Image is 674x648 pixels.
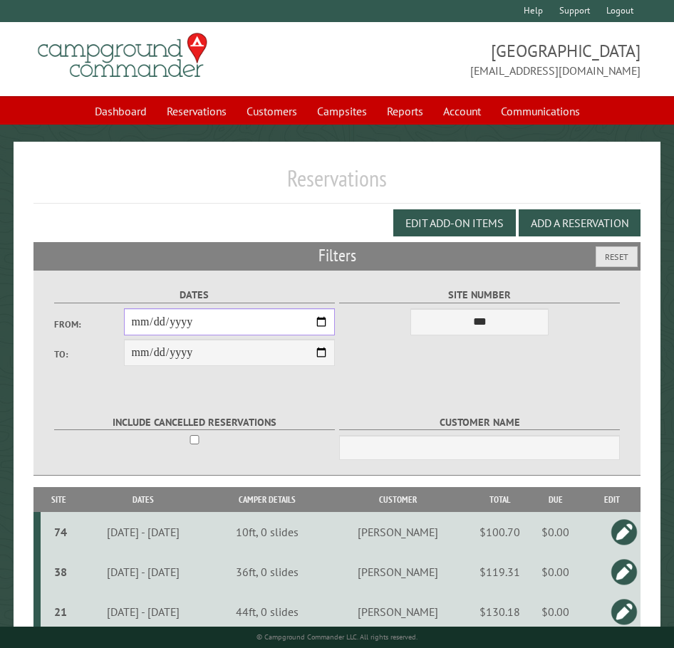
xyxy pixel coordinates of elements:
td: $100.70 [471,512,528,552]
div: [DATE] - [DATE] [79,525,207,539]
div: [DATE] - [DATE] [79,565,207,579]
label: Dates [54,287,335,303]
img: Campground Commander [33,28,212,83]
div: 21 [46,605,74,619]
div: 38 [46,565,74,579]
th: Camper Details [209,487,325,512]
small: © Campground Commander LLC. All rights reserved. [256,632,418,642]
td: 36ft, 0 slides [209,552,325,592]
button: Edit Add-on Items [393,209,516,236]
label: To: [54,347,124,361]
a: Campsites [309,98,375,125]
th: Total [471,487,528,512]
div: 74 [46,525,74,539]
td: $0.00 [528,592,584,632]
th: Dates [76,487,209,512]
h2: Filters [33,242,640,269]
td: 10ft, 0 slides [209,512,325,552]
a: Reservations [158,98,235,125]
a: Communications [492,98,589,125]
td: [PERSON_NAME] [325,512,471,552]
label: Include Cancelled Reservations [54,414,335,431]
th: Due [528,487,584,512]
td: $0.00 [528,552,584,592]
td: $0.00 [528,512,584,552]
a: Reports [378,98,432,125]
a: Dashboard [86,98,155,125]
button: Reset [596,246,638,267]
th: Customer [325,487,471,512]
div: [DATE] - [DATE] [79,605,207,619]
a: Account [435,98,489,125]
label: From: [54,318,124,331]
td: $119.31 [471,552,528,592]
td: [PERSON_NAME] [325,592,471,632]
th: Edit [584,487,641,512]
button: Add a Reservation [519,209,641,236]
td: $130.18 [471,592,528,632]
label: Site Number [339,287,620,303]
td: 44ft, 0 slides [209,592,325,632]
label: Customer Name [339,414,620,431]
h1: Reservations [33,164,640,204]
td: [PERSON_NAME] [325,552,471,592]
th: Site [41,487,76,512]
span: [GEOGRAPHIC_DATA] [EMAIL_ADDRESS][DOMAIN_NAME] [337,39,641,79]
a: Customers [238,98,306,125]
